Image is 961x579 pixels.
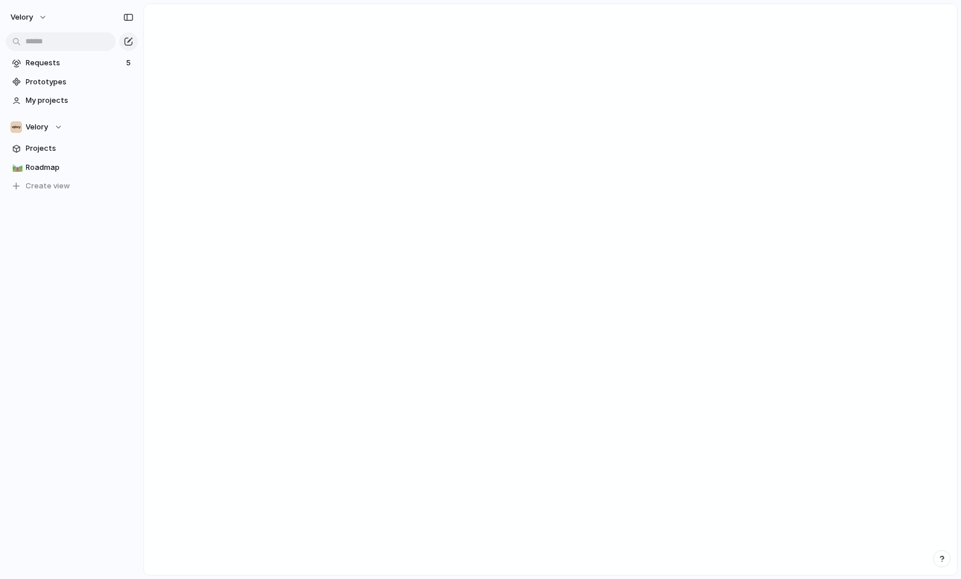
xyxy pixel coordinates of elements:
span: Projects [26,143,134,154]
a: 🛤️Roadmap [6,159,138,176]
button: 🛤️ [10,162,22,173]
button: velory [5,8,53,27]
span: My projects [26,95,134,106]
a: My projects [6,92,138,109]
div: 🛤️ [12,161,20,174]
span: 5 [126,57,133,69]
button: Create view [6,177,138,195]
span: Requests [26,57,123,69]
a: Requests5 [6,54,138,72]
button: Velory [6,118,138,136]
span: Roadmap [26,162,134,173]
span: Velory [26,121,49,133]
a: Projects [6,140,138,157]
a: Prototypes [6,73,138,91]
span: Prototypes [26,76,134,88]
span: velory [10,12,33,23]
span: Create view [26,180,71,192]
